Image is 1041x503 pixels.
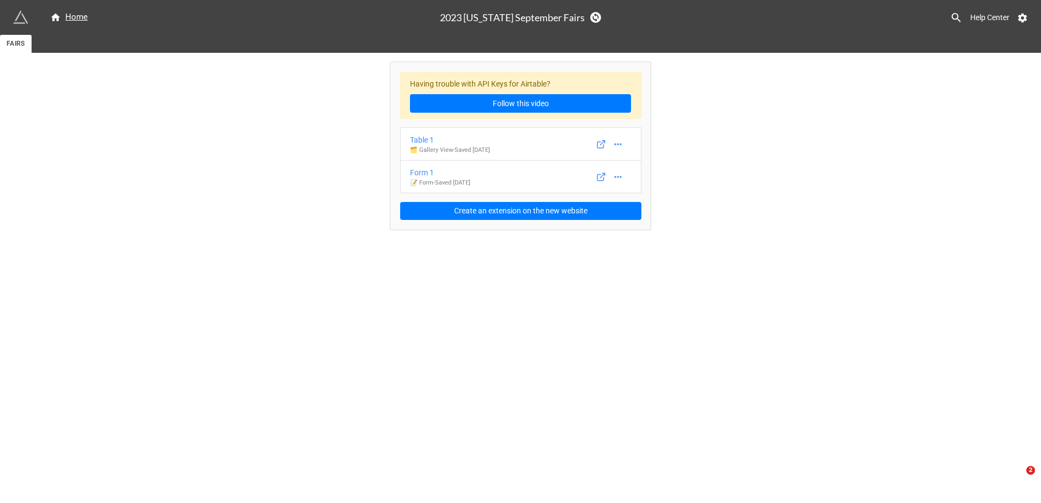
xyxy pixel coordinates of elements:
a: Follow this video [410,94,631,113]
h3: 2023 [US_STATE] September Fairs [440,13,585,22]
div: Form 1 [410,167,470,179]
p: 📝 Form - Saved [DATE] [410,179,470,187]
div: Table 1 [410,134,490,146]
a: Form 1📝 Form-Saved [DATE] [400,160,641,193]
div: Home [50,11,88,24]
span: 2 [1026,466,1035,475]
a: Home [44,11,94,24]
a: Sync Base Structure [590,12,601,23]
div: Having trouble with API Keys for Airtable? [400,72,641,119]
img: miniextensions-icon.73ae0678.png [13,10,28,25]
p: 🗂️ Gallery View - Saved [DATE] [410,146,490,155]
a: Table 1🗂️ Gallery View-Saved [DATE] [400,127,641,161]
span: FAIRS [7,38,25,50]
button: Create an extension on the new website [400,202,641,220]
iframe: Intercom live chat [1004,466,1030,492]
a: Help Center [963,8,1017,27]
